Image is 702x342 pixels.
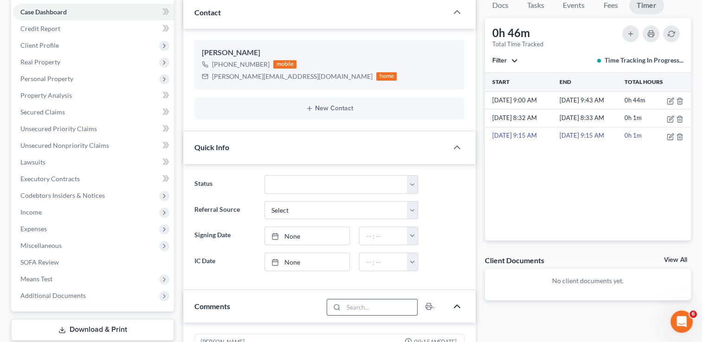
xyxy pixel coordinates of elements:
[558,109,623,127] td: [DATE] 8:33 AM
[273,60,296,69] div: mobile
[485,109,558,127] td: [DATE] 8:32 AM
[343,299,417,315] input: Search...
[13,104,174,120] a: Secured Claims
[492,57,518,64] button: Filter
[485,91,558,109] td: [DATE] 9:00 AM
[13,20,174,37] a: Credit Report
[190,201,259,220] label: Referral Source
[20,125,97,133] span: Unsecured Priority Claims
[190,227,259,245] label: Signing Date
[13,254,174,271] a: SOFA Review
[194,143,229,152] span: Quick Info
[13,137,174,154] a: Unsecured Nonpriority Claims
[625,114,642,121] span: 0h 1m
[20,191,105,199] span: Codebtors Insiders & Notices
[20,208,42,216] span: Income
[13,171,174,187] a: Executory Contracts
[20,58,60,66] span: Real Property
[623,73,691,91] th: Total Hours
[492,40,543,48] div: Total Time Tracked
[20,91,72,99] span: Property Analysis
[190,253,259,271] label: IC Date
[485,255,544,265] div: Client Documents
[20,75,73,82] span: Personal Property
[194,8,221,17] span: Contact
[558,91,623,109] td: [DATE] 9:43 AM
[20,175,80,183] span: Executory Contracts
[202,47,457,58] div: [PERSON_NAME]
[670,310,693,333] iframe: Intercom live chat
[13,87,174,104] a: Property Analysis
[376,72,397,81] div: home
[202,105,457,112] button: New Contact
[492,25,543,40] div: 0h 46m
[597,56,683,65] div: Time Tracking In Progress...
[20,25,60,32] span: Credit Report
[190,175,259,194] label: Status
[492,276,683,285] p: No client documents yet.
[360,227,407,245] input: -- : --
[625,96,645,104] span: 0h 44m
[558,127,623,145] td: [DATE] 9:15 AM
[13,4,174,20] a: Case Dashboard
[11,319,174,341] a: Download & Print
[20,41,59,49] span: Client Profile
[20,158,45,166] span: Lawsuits
[13,120,174,137] a: Unsecured Priority Claims
[13,154,174,171] a: Lawsuits
[360,253,407,271] input: -- : --
[558,73,623,91] th: End
[265,227,350,245] a: None
[194,302,230,310] span: Comments
[485,127,558,145] td: [DATE] 9:15 AM
[20,241,62,249] span: Miscellaneous
[20,8,67,16] span: Case Dashboard
[485,73,558,91] th: Start
[20,258,59,266] span: SOFA Review
[689,310,697,318] span: 6
[625,132,642,139] span: 0h 1m
[20,291,86,299] span: Additional Documents
[20,108,65,116] span: Secured Claims
[212,60,270,69] div: [PHONE_NUMBER]
[20,225,47,233] span: Expenses
[664,257,687,263] a: View All
[212,72,373,81] div: [PERSON_NAME][EMAIL_ADDRESS][DOMAIN_NAME]
[265,253,350,271] a: None
[20,275,52,283] span: Means Test
[20,141,109,149] span: Unsecured Nonpriority Claims
[492,57,507,64] span: Filter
